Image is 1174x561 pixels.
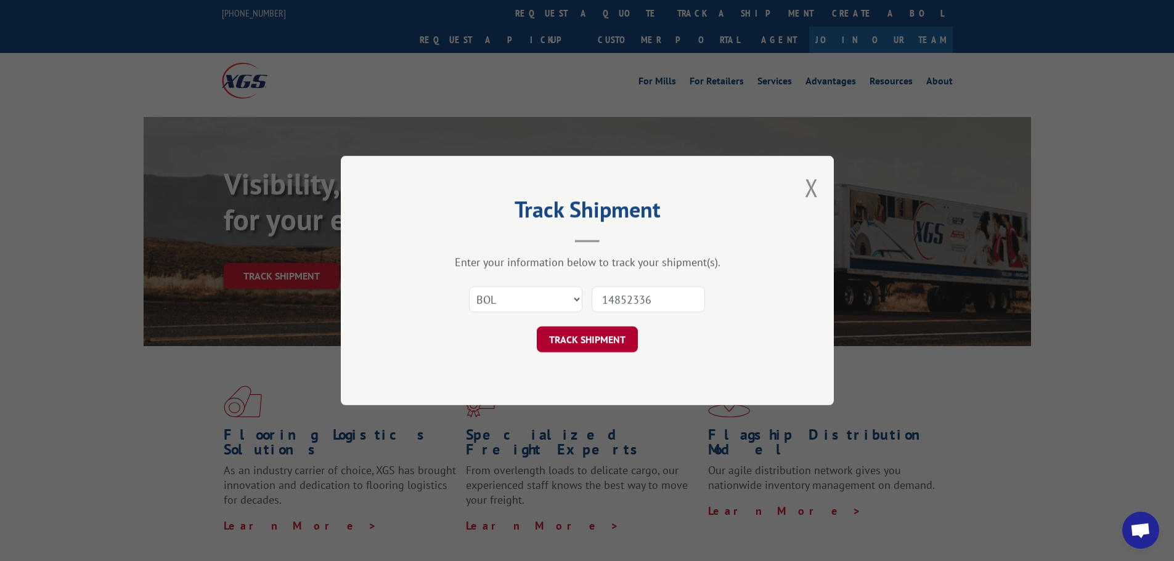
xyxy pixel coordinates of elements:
div: Enter your information below to track your shipment(s). [402,255,772,269]
button: TRACK SHIPMENT [537,326,638,352]
button: Close modal [805,171,818,204]
h2: Track Shipment [402,201,772,224]
div: Open chat [1122,512,1159,549]
input: Number(s) [592,286,705,312]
